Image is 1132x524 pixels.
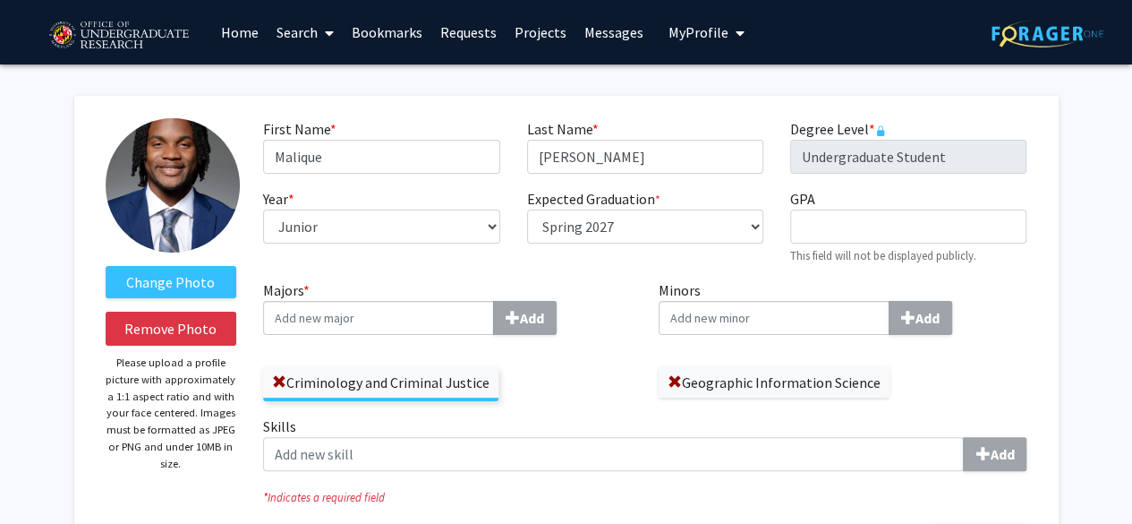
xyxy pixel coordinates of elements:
a: Bookmarks [343,1,431,64]
b: Add [915,309,940,327]
svg: This information is provided and automatically updated by University of Maryland and is not edita... [875,125,886,136]
label: Expected Graduation [527,188,660,210]
a: Requests [431,1,506,64]
label: Degree Level [790,118,886,140]
iframe: Chat [13,443,76,511]
input: MinorsAdd [659,301,889,335]
button: Remove Photo [106,312,237,346]
input: Majors*Add [263,301,494,335]
a: Home [212,1,268,64]
input: SkillsAdd [263,437,964,471]
p: Please upload a profile picture with approximately a 1:1 aspect ratio and with your face centered... [106,355,237,472]
label: Geographic Information Science [659,367,889,398]
label: Last Name [527,118,599,140]
button: Minors [889,301,952,335]
b: Add [520,309,544,327]
a: Messages [575,1,652,64]
label: Year [263,188,294,210]
label: First Name [263,118,336,140]
a: Projects [506,1,575,64]
img: Profile Picture [106,118,240,253]
span: My Profile [668,23,728,41]
label: ChangeProfile Picture [106,266,237,298]
label: Skills [263,416,1026,471]
a: Search [268,1,343,64]
label: Minors [659,279,1027,335]
b: Add [990,445,1014,463]
button: Majors* [493,301,557,335]
i: Indicates a required field [263,489,1026,506]
small: This field will not be displayed publicly. [790,248,976,262]
label: Criminology and Criminal Justice [263,367,498,398]
label: Majors [263,279,632,335]
label: GPA [790,188,815,210]
img: University of Maryland Logo [43,13,194,58]
button: Skills [963,437,1026,471]
img: ForagerOne Logo [992,20,1103,47]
